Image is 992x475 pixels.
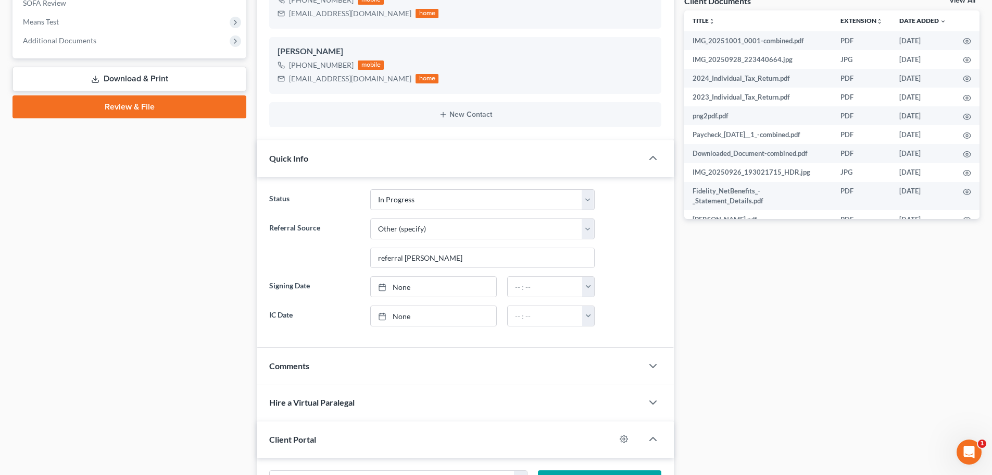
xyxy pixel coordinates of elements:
td: [DATE] [891,210,955,229]
a: None [371,306,496,326]
label: IC Date [264,306,365,326]
td: IMG_20251001_0001-combined.pdf [684,31,832,50]
span: Comments [269,361,309,371]
i: unfold_more [876,18,883,25]
td: Downloaded_Document-combined.pdf [684,144,832,163]
td: [DATE] [891,182,955,211]
input: Other Referral Source [371,248,594,268]
div: [PHONE_NUMBER] [289,60,354,70]
td: png2pdf.pdf [684,106,832,125]
td: IMG_20250928_223440664.jpg [684,50,832,69]
td: PDF [832,69,891,88]
i: expand_more [940,18,946,25]
td: [DATE] [891,144,955,163]
td: 2024_Individual_Tax_Return.pdf [684,69,832,88]
td: [DATE] [891,50,955,69]
td: [DATE] [891,31,955,50]
iframe: Intercom live chat [957,440,982,465]
a: Extensionunfold_more [840,17,883,25]
td: [DATE] [891,106,955,125]
div: [EMAIL_ADDRESS][DOMAIN_NAME] [289,8,411,19]
input: -- : -- [508,306,583,326]
span: Client Portal [269,434,316,444]
td: Fidelity_NetBenefits_-_Statement_Details.pdf [684,182,832,211]
td: [DATE] [891,69,955,88]
td: Paycheck_[DATE]__1_-combined.pdf [684,125,832,144]
td: PDF [832,31,891,50]
td: PDF [832,106,891,125]
input: -- : -- [508,277,583,297]
div: home [416,9,438,18]
a: Titleunfold_more [693,17,715,25]
label: Status [264,189,365,210]
label: Referral Source [264,218,365,269]
td: PDF [832,125,891,144]
td: PDF [832,88,891,106]
td: [DATE] [891,125,955,144]
a: Download & Print [12,67,246,91]
span: Quick Info [269,153,308,163]
button: New Contact [278,111,653,119]
div: mobile [358,60,384,70]
td: [PERSON_NAME].pdf [684,210,832,229]
a: Review & File [12,95,246,118]
span: 1 [978,440,986,448]
label: Signing Date [264,276,365,297]
a: Date Added expand_more [899,17,946,25]
td: JPG [832,50,891,69]
a: None [371,277,496,297]
div: [EMAIL_ADDRESS][DOMAIN_NAME] [289,74,411,84]
div: [PERSON_NAME] [278,45,653,58]
i: unfold_more [709,18,715,25]
td: JPG [832,163,891,182]
td: [DATE] [891,88,955,106]
td: PDF [832,144,891,163]
td: [DATE] [891,163,955,182]
td: IMG_20250926_193021715_HDR.jpg [684,163,832,182]
td: PDF [832,210,891,229]
td: 2023_Individual_Tax_Return.pdf [684,88,832,106]
span: Hire a Virtual Paralegal [269,397,355,407]
span: Additional Documents [23,36,96,45]
div: home [416,74,438,83]
td: PDF [832,182,891,211]
span: Means Test [23,17,59,26]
